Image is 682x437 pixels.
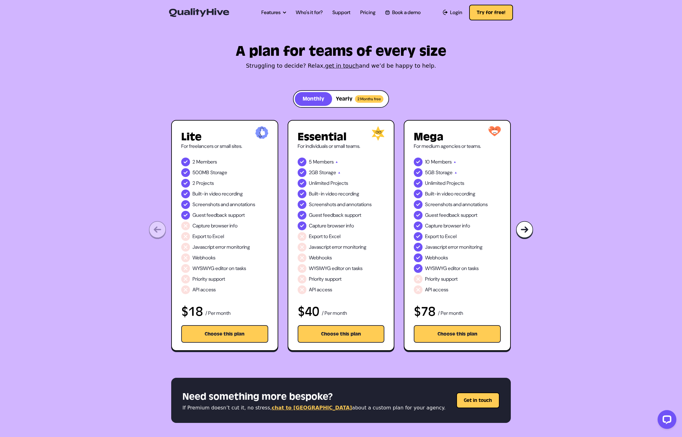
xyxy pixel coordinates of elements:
span: Members [431,158,452,166]
p: For individuals or small teams. [298,143,385,150]
p: For freelancers or small sites. [181,143,268,150]
button: Choose this plan [414,325,501,343]
a: Get in touch [456,397,500,403]
span: 500MB [192,169,209,176]
h1: A plan for teams of every size [171,46,511,57]
span: Guest feedback support [309,211,361,219]
span: WYSIWYG editor on tasks [192,265,246,272]
h2: Essential [298,131,385,143]
span: Capture browser info [192,222,238,230]
span: 2 [192,158,195,166]
img: QualityHive - Bug Tracking Tool [169,8,229,17]
span: Storage [210,169,227,176]
span: Built-in video recording [309,190,359,198]
span: ▲ [454,169,457,176]
span: Webhooks [425,254,448,262]
img: Book a QualityHive Demo [385,10,389,14]
a: Who's it for? [296,9,323,16]
p: For medium agencies or teams. [414,143,501,150]
a: chat to [GEOGRAPHIC_DATA] [272,405,352,411]
p: Struggling to decide? Relax, and we’d be happy to help. [171,61,511,70]
a: Pricing [360,9,376,16]
span: Members [196,158,217,166]
span: WYSIWYG editor on tasks [425,265,479,272]
span: Priority support [192,275,225,283]
p: / Per month [438,310,463,318]
span: Guest feedback support [425,211,477,219]
span: Webhooks [192,254,215,262]
span: Storage [436,169,453,176]
span: Screenshots and annotations [192,201,255,208]
span: 2GB [309,169,318,176]
span: Priority support [309,275,341,283]
button: Choose this plan [298,325,385,343]
span: Projects [331,179,348,187]
span: 10 [425,158,430,166]
p: / Per month [205,310,231,318]
h3: $40 [298,305,319,318]
button: Get in touch [456,393,500,408]
h2: Lite [181,131,268,143]
p: / Per month [322,310,347,318]
span: Export to Excel [192,233,224,240]
span: Export to Excel [309,233,341,240]
a: Support [332,9,351,16]
span: Screenshots and annotations [425,201,488,208]
span: 5GB [425,169,434,176]
p: If Premium doesn’t cut it, no stress, about a custom plan for your agency. [182,404,446,412]
span: Javascript error monitoring [425,243,483,251]
span: Screenshots and annotations [309,201,372,208]
span: Webhooks [309,254,332,262]
button: Yearly [332,92,387,106]
span: API access [309,286,332,294]
span: Members [313,158,334,166]
a: Book a demo [385,9,420,16]
span: 2 Months free [355,95,383,103]
span: Javascript error monitoring [192,243,250,251]
h3: $78 [414,305,435,318]
span: Built-in video recording [425,190,475,198]
span: Projects [447,179,464,187]
button: Monthly [295,92,332,106]
button: Choose this plan [181,325,268,343]
img: Bug tracking tool [516,221,533,239]
span: Projects [196,179,214,187]
span: Login [450,9,462,16]
span: API access [425,286,448,294]
span: ▲ [453,158,456,166]
span: Capture browser info [425,222,470,230]
span: 5 [309,158,312,166]
span: WYSIWYG editor on tasks [309,265,362,272]
button: Try for free! [469,5,513,20]
a: get in touch [325,62,359,69]
span: 2 [192,179,195,187]
span: Export to Excel [425,233,457,240]
span: Priority support [425,275,458,283]
span: Guest feedback support [192,211,245,219]
span: ▲ [335,158,338,166]
span: Built-in video recording [192,190,243,198]
span: Storage [319,169,336,176]
span: Unlimited [309,179,329,187]
h3: Need something more bespoke? [182,389,446,404]
h2: Mega [414,131,501,143]
h3: $18 [181,305,203,318]
span: Unlimited [425,179,445,187]
iframe: LiveChat chat widget [653,408,679,434]
span: Capture browser info [309,222,354,230]
a: Login [443,9,463,16]
span: Javascript error monitoring [309,243,367,251]
a: Features [261,9,286,16]
span: ▲ [338,169,341,176]
span: API access [192,286,216,294]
